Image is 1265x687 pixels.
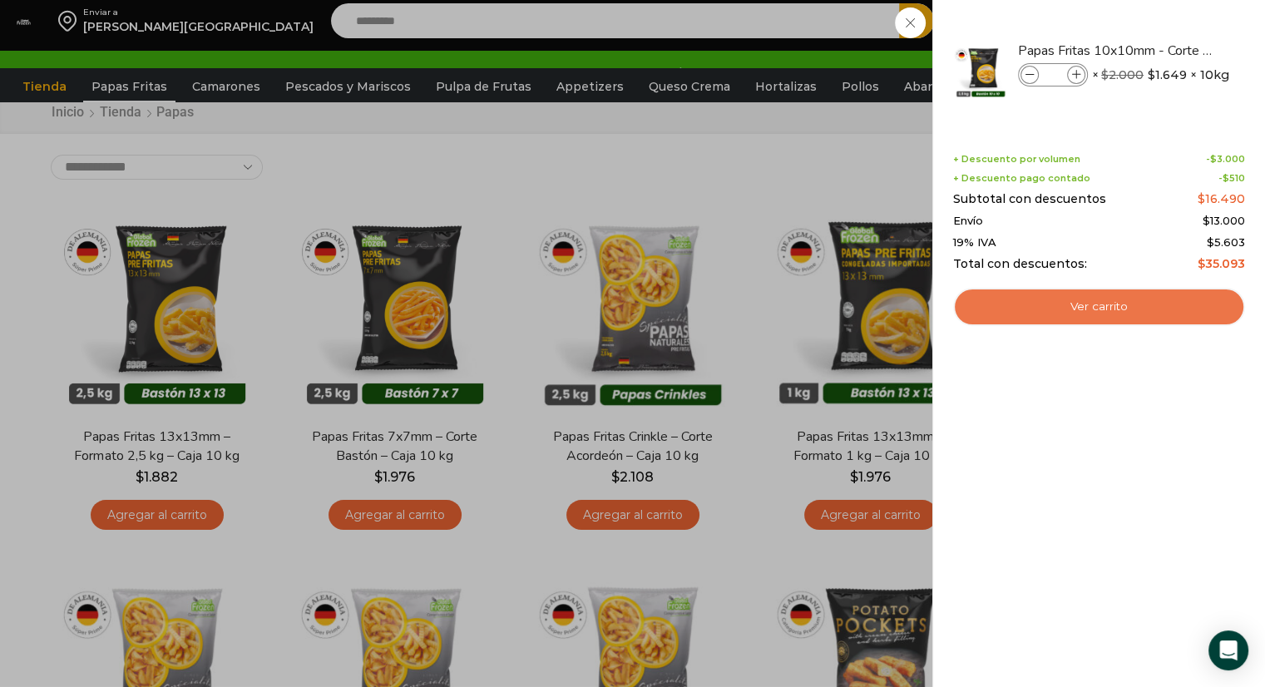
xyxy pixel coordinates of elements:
bdi: 13.000 [1203,214,1245,227]
span: $ [1210,153,1217,165]
span: $ [1203,214,1210,227]
bdi: 510 [1223,172,1245,184]
span: Total con descuentos: [953,257,1087,271]
span: + Descuento por volumen [953,154,1080,165]
span: × × 10kg [1092,63,1229,86]
bdi: 1.649 [1148,67,1187,83]
span: 5.603 [1207,235,1245,249]
span: $ [1198,256,1205,271]
span: $ [1223,172,1229,184]
bdi: 3.000 [1210,153,1245,165]
span: + Descuento pago contado [953,173,1090,184]
span: $ [1198,191,1205,206]
bdi: 16.490 [1198,191,1245,206]
a: Papas Fritas 10x10mm - Corte Bastón - Caja 10 kg [1018,42,1216,60]
span: $ [1101,67,1109,82]
a: Ver carrito [953,288,1245,326]
bdi: 2.000 [1101,67,1144,82]
span: Envío [953,215,983,228]
span: Subtotal con descuentos [953,192,1106,206]
span: $ [1148,67,1155,83]
span: - [1206,154,1245,165]
bdi: 35.093 [1198,256,1245,271]
span: $ [1207,235,1214,249]
div: Open Intercom Messenger [1208,630,1248,670]
span: - [1218,173,1245,184]
input: Product quantity [1040,66,1065,84]
span: 19% IVA [953,236,996,250]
